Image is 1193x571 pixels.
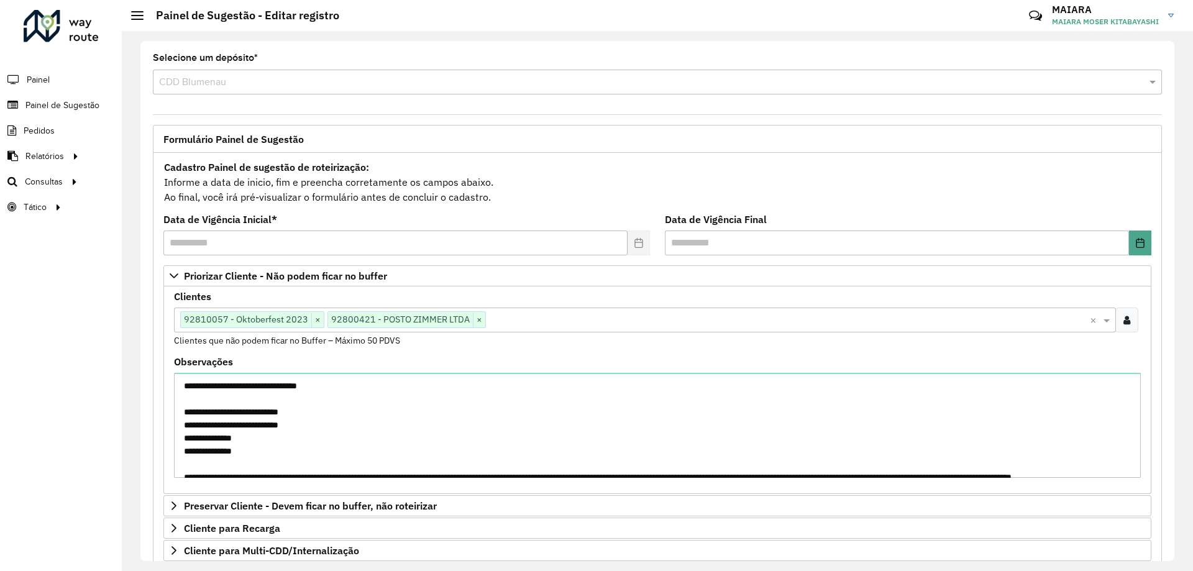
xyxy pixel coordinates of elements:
span: Formulário Painel de Sugestão [163,134,304,144]
a: Priorizar Cliente - Não podem ficar no buffer [163,265,1151,286]
span: Relatórios [25,150,64,163]
label: Selecione um depósito [153,50,258,65]
strong: Cadastro Painel de sugestão de roteirização: [164,161,369,173]
span: 92810057 - Oktoberfest 2023 [181,312,311,327]
a: Cliente para Multi-CDD/Internalização [163,540,1151,561]
span: Tático [24,201,47,214]
a: Contato Rápido [1022,2,1049,29]
span: Pedidos [24,124,55,137]
a: Preservar Cliente - Devem ficar no buffer, não roteirizar [163,495,1151,516]
span: Consultas [25,175,63,188]
span: Priorizar Cliente - Não podem ficar no buffer [184,271,387,281]
button: Choose Date [1129,231,1151,255]
h3: MAIARA [1052,4,1159,16]
a: Cliente para Recarga [163,518,1151,539]
label: Clientes [174,289,211,304]
span: Cliente para Multi-CDD/Internalização [184,546,359,555]
label: Data de Vigência Final [665,212,767,227]
small: Clientes que não podem ficar no Buffer – Máximo 50 PDVS [174,335,400,346]
span: MAIARA MOSER KITABAYASHI [1052,16,1159,27]
h2: Painel de Sugestão - Editar registro [144,9,339,22]
span: Cliente para Recarga [184,523,280,533]
span: Clear all [1090,313,1100,327]
span: × [473,313,485,327]
label: Observações [174,354,233,369]
span: 92800421 - POSTO ZIMMER LTDA [328,312,473,327]
span: × [311,313,324,327]
span: Painel de Sugestão [25,99,99,112]
div: Priorizar Cliente - Não podem ficar no buffer [163,286,1151,494]
label: Data de Vigência Inicial [163,212,277,227]
span: Preservar Cliente - Devem ficar no buffer, não roteirizar [184,501,437,511]
span: Painel [27,73,50,86]
div: Informe a data de inicio, fim e preencha corretamente os campos abaixo. Ao final, você irá pré-vi... [163,159,1151,205]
